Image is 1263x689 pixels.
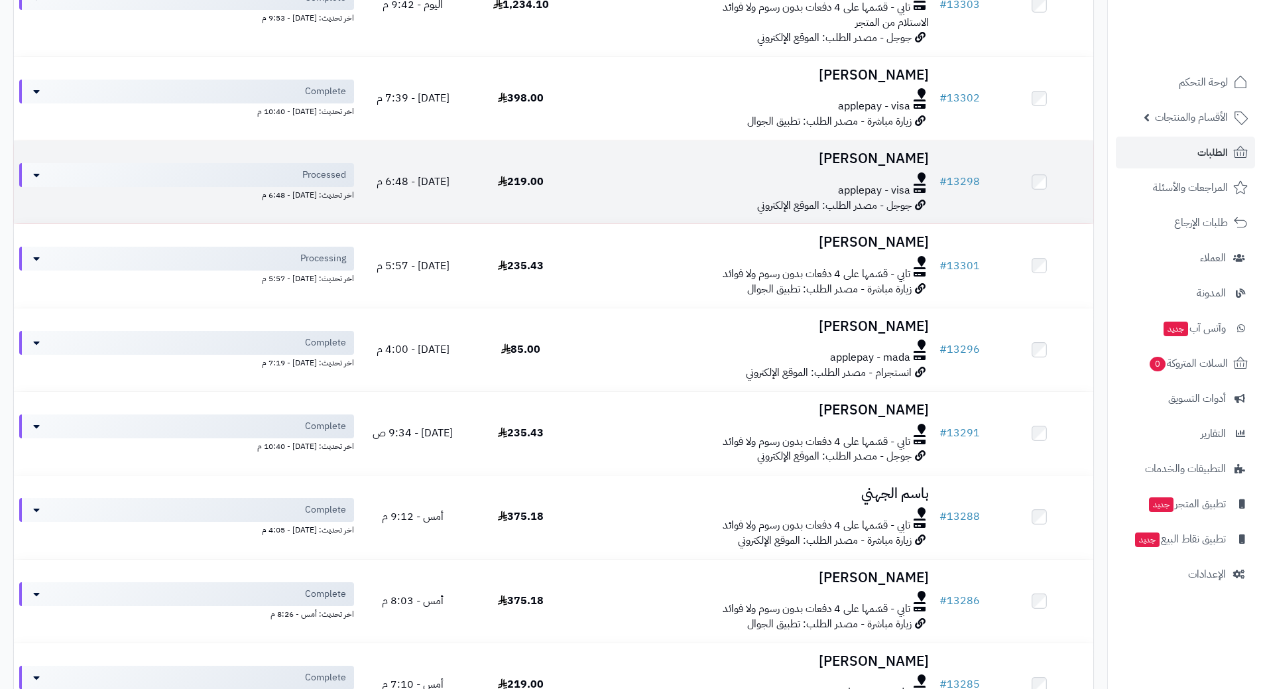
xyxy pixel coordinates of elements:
span: انستجرام - مصدر الطلب: الموقع الإلكتروني [746,365,912,381]
span: المدونة [1197,284,1226,302]
a: السلات المتروكة0 [1116,347,1255,379]
span: أدوات التسويق [1168,389,1226,408]
a: المدونة [1116,277,1255,309]
span: الأقسام والمنتجات [1155,108,1228,127]
span: [DATE] - 4:00 م [377,342,450,357]
span: التطبيقات والخدمات [1145,460,1226,478]
a: العملاء [1116,242,1255,274]
a: تطبيق المتجرجديد [1116,488,1255,520]
span: 375.18 [498,509,544,525]
div: اخر تحديث: [DATE] - 9:53 م [19,10,354,24]
h3: [PERSON_NAME] [580,403,929,418]
h3: [PERSON_NAME] [580,570,929,586]
span: 0 [1150,357,1166,371]
h3: [PERSON_NAME] [580,68,929,83]
a: #13298 [939,174,980,190]
span: أمس - 9:12 م [382,509,444,525]
span: # [939,593,947,609]
span: وآتس آب [1162,319,1226,338]
a: #13291 [939,425,980,441]
span: السلات المتروكة [1148,354,1228,373]
a: أدوات التسويق [1116,383,1255,414]
div: اخر تحديث: [DATE] - 7:19 م [19,355,354,369]
span: الإعدادات [1188,565,1226,584]
span: زيارة مباشرة - مصدر الطلب: تطبيق الجوال [747,281,912,297]
span: جديد [1149,497,1173,512]
span: # [939,90,947,106]
span: العملاء [1200,249,1226,267]
span: تابي - قسّمها على 4 دفعات بدون رسوم ولا فوائد [723,518,910,533]
div: اخر تحديث: [DATE] - 4:05 م [19,522,354,536]
span: الاستلام من المتجر [855,15,929,31]
span: Processing [300,252,346,265]
span: زيارة مباشرة - مصدر الطلب: تطبيق الجوال [747,113,912,129]
h3: [PERSON_NAME] [580,151,929,166]
div: اخر تحديث: [DATE] - 6:48 م [19,187,354,201]
span: جديد [1164,322,1188,336]
span: # [939,425,947,441]
span: applepay - visa [838,183,910,198]
span: 235.43 [498,425,544,441]
span: زيارة مباشرة - مصدر الطلب: الموقع الإلكتروني [738,532,912,548]
span: [DATE] - 9:34 ص [373,425,453,441]
span: Complete [305,336,346,349]
h3: باسم الجهني [580,486,929,501]
div: اخر تحديث: أمس - 8:26 م [19,606,354,620]
a: طلبات الإرجاع [1116,207,1255,239]
span: [DATE] - 6:48 م [377,174,450,190]
span: # [939,258,947,274]
span: [DATE] - 7:39 م [377,90,450,106]
span: جوجل - مصدر الطلب: الموقع الإلكتروني [757,30,912,46]
span: تابي - قسّمها على 4 دفعات بدون رسوم ولا فوائد [723,434,910,450]
a: #13302 [939,90,980,106]
h3: [PERSON_NAME] [580,319,929,334]
span: # [939,509,947,525]
span: [DATE] - 5:57 م [377,258,450,274]
span: الطلبات [1197,143,1228,162]
span: Complete [305,420,346,433]
span: Complete [305,503,346,517]
a: التقارير [1116,418,1255,450]
span: طلبات الإرجاع [1174,214,1228,232]
a: لوحة التحكم [1116,66,1255,98]
span: تطبيق المتجر [1148,495,1226,513]
span: تابي - قسّمها على 4 دفعات بدون رسوم ولا فوائد [723,267,910,282]
a: الطلبات [1116,137,1255,168]
a: تطبيق نقاط البيعجديد [1116,523,1255,555]
div: اخر تحديث: [DATE] - 10:40 م [19,438,354,452]
span: جديد [1135,532,1160,547]
span: 219.00 [498,174,544,190]
span: Processed [302,168,346,182]
span: # [939,174,947,190]
h3: [PERSON_NAME] [580,235,929,250]
span: Complete [305,588,346,601]
a: #13286 [939,593,980,609]
a: المراجعات والأسئلة [1116,172,1255,204]
span: لوحة التحكم [1179,73,1228,92]
span: # [939,342,947,357]
div: اخر تحديث: [DATE] - 5:57 م [19,271,354,284]
span: أمس - 8:03 م [382,593,444,609]
span: زيارة مباشرة - مصدر الطلب: تطبيق الجوال [747,616,912,632]
span: المراجعات والأسئلة [1153,178,1228,197]
span: التقارير [1201,424,1226,443]
img: logo-2.png [1173,37,1250,65]
span: تطبيق نقاط البيع [1134,530,1226,548]
a: التطبيقات والخدمات [1116,453,1255,485]
span: تابي - قسّمها على 4 دفعات بدون رسوم ولا فوائد [723,601,910,617]
span: Complete [305,671,346,684]
span: 398.00 [498,90,544,106]
span: applepay - visa [838,99,910,114]
a: #13301 [939,258,980,274]
span: جوجل - مصدر الطلب: الموقع الإلكتروني [757,198,912,214]
div: اخر تحديث: [DATE] - 10:40 م [19,103,354,117]
span: 235.43 [498,258,544,274]
a: #13296 [939,342,980,357]
span: applepay - mada [830,350,910,365]
a: الإعدادات [1116,558,1255,590]
a: وآتس آبجديد [1116,312,1255,344]
span: جوجل - مصدر الطلب: الموقع الإلكتروني [757,448,912,464]
span: 375.18 [498,593,544,609]
a: #13288 [939,509,980,525]
span: Complete [305,85,346,98]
